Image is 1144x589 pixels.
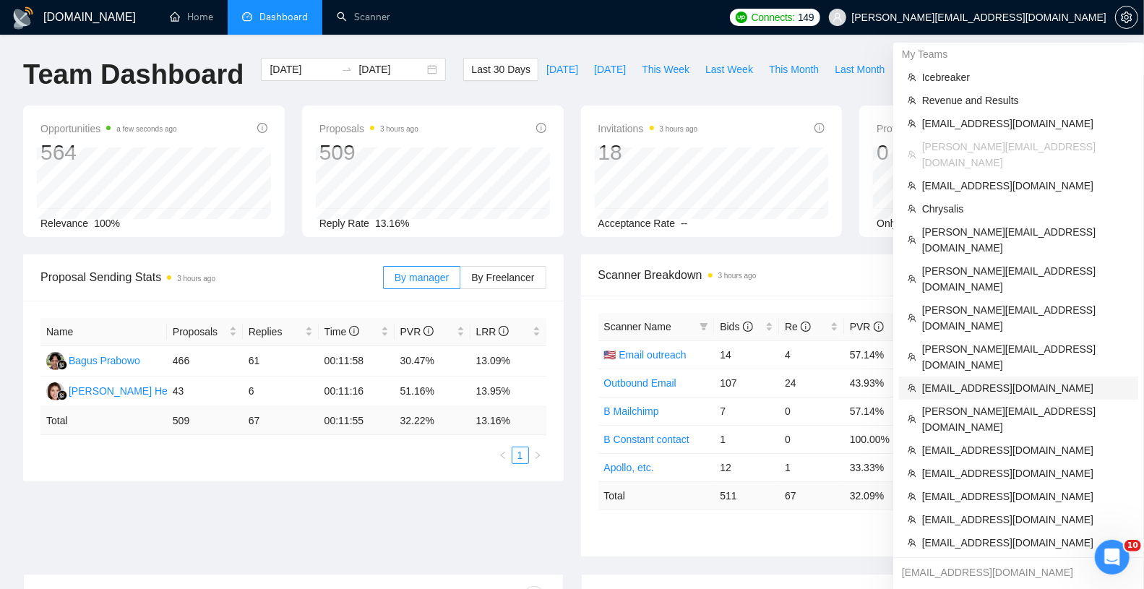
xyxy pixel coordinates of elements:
a: 1 [512,447,528,463]
span: info-circle [814,123,825,133]
span: LRR [476,326,509,338]
td: 43 [167,377,243,407]
span: team [908,469,916,478]
span: filter [697,316,711,338]
td: 107 [714,369,779,397]
span: team [908,73,916,82]
td: 14 [714,340,779,369]
span: team [908,415,916,424]
span: info-circle [257,123,267,133]
span: [PERSON_NAME][EMAIL_ADDRESS][DOMAIN_NAME] [922,302,1130,334]
span: -- [681,218,687,229]
span: Icebreaker [922,69,1130,85]
span: team [908,181,916,190]
td: 32.22 % [395,407,470,435]
span: Bids [720,321,752,332]
a: Outbound Email [604,377,676,389]
span: [EMAIL_ADDRESS][DOMAIN_NAME] [922,512,1130,528]
span: Time [324,326,359,338]
span: [DATE] [546,61,578,77]
span: team [908,538,916,547]
span: By manager [395,272,449,283]
span: info-circle [743,322,753,332]
span: Connects: [752,9,795,25]
div: 18 [598,139,698,166]
iframe: Intercom live chat [1095,540,1130,575]
time: a few seconds ago [116,125,176,133]
a: searchScanner [337,11,390,23]
td: 13.95% [470,377,546,407]
span: [EMAIL_ADDRESS][DOMAIN_NAME] [922,489,1130,504]
span: team [908,275,916,283]
button: This Week [634,58,697,81]
td: 43.93% [844,369,909,397]
span: info-circle [536,123,546,133]
td: 511 [714,481,779,510]
span: Scanner Name [604,321,671,332]
td: 509 [167,407,243,435]
time: 3 hours ago [177,275,215,283]
span: [PERSON_NAME][EMAIL_ADDRESS][DOMAIN_NAME] [922,224,1130,256]
img: KH [46,382,64,400]
span: Invitations [598,120,698,137]
span: info-circle [801,322,811,332]
th: Name [40,318,167,346]
span: Last Week [705,61,753,77]
a: setting [1115,12,1138,23]
button: Last Week [697,58,761,81]
td: Total [40,407,167,435]
span: team [908,492,916,501]
span: [DATE] [594,61,626,77]
button: [DATE] [586,58,634,81]
span: Acceptance Rate [598,218,676,229]
span: By Freelancer [471,272,534,283]
a: Apollo, etc. [604,462,654,473]
td: Total [598,481,715,510]
td: 4 [779,340,844,369]
div: 0 [877,139,989,166]
span: info-circle [499,326,509,336]
span: setting [1116,12,1137,23]
span: Scanner Breakdown [598,266,1104,284]
img: logo [12,7,35,30]
button: Last Month [827,58,893,81]
td: 6 [243,377,319,407]
li: Next Page [529,447,546,464]
span: Revenue and Results [922,93,1130,108]
span: [EMAIL_ADDRESS][DOMAIN_NAME] [922,535,1130,551]
span: [PERSON_NAME][EMAIL_ADDRESS][DOMAIN_NAME] [922,139,1130,171]
td: 57.14% [844,397,909,425]
td: 1 [714,425,779,453]
span: Proposals [319,120,418,137]
img: upwork-logo.png [736,12,747,23]
div: [PERSON_NAME] Heart [69,383,179,399]
div: 509 [319,139,418,166]
button: Last 30 Days [463,58,538,81]
span: team [908,515,916,524]
td: 7 [714,397,779,425]
h1: Team Dashboard [23,58,244,92]
span: [EMAIL_ADDRESS][DOMAIN_NAME] [922,465,1130,481]
td: 24 [779,369,844,397]
time: 3 hours ago [718,272,757,280]
a: B Constant contact [604,434,689,445]
span: [PERSON_NAME][EMAIL_ADDRESS][DOMAIN_NAME] [922,341,1130,373]
td: 67 [243,407,319,435]
td: 12 [714,453,779,481]
a: 🇺🇸 Email outreach [604,349,687,361]
button: left [494,447,512,464]
time: 3 hours ago [380,125,418,133]
th: Proposals [167,318,243,346]
li: Previous Page [494,447,512,464]
td: 57.14% [844,340,909,369]
td: 100.00% [844,425,909,453]
td: 13.16 % [470,407,546,435]
span: team [908,384,916,392]
span: PVR [400,326,434,338]
span: right [533,451,542,460]
input: End date [358,61,424,77]
li: 1 [512,447,529,464]
span: team [908,353,916,361]
img: BP [46,352,64,370]
span: [EMAIL_ADDRESS][DOMAIN_NAME] [922,442,1130,458]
